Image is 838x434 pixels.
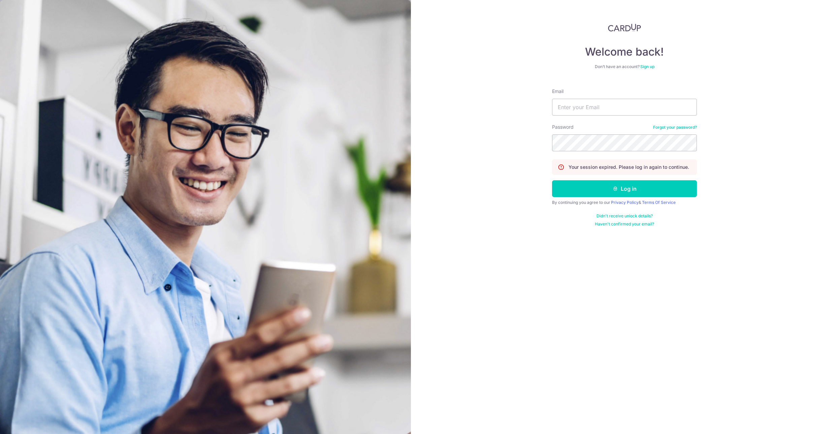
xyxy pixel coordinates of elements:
[653,125,697,130] a: Forgot your password?
[552,99,697,116] input: Enter your Email
[552,64,697,69] div: Don’t have an account?
[552,124,574,130] label: Password
[608,24,641,32] img: CardUp Logo
[569,164,689,170] p: Your session expired. Please log in again to continue.
[552,200,697,205] div: By continuing you agree to our &
[595,221,654,227] a: Haven't confirmed your email?
[552,45,697,59] h4: Welcome back!
[640,64,654,69] a: Sign up
[642,200,676,205] a: Terms Of Service
[552,88,563,95] label: Email
[611,200,639,205] a: Privacy Policy
[597,213,653,219] a: Didn't receive unlock details?
[552,180,697,197] button: Log in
